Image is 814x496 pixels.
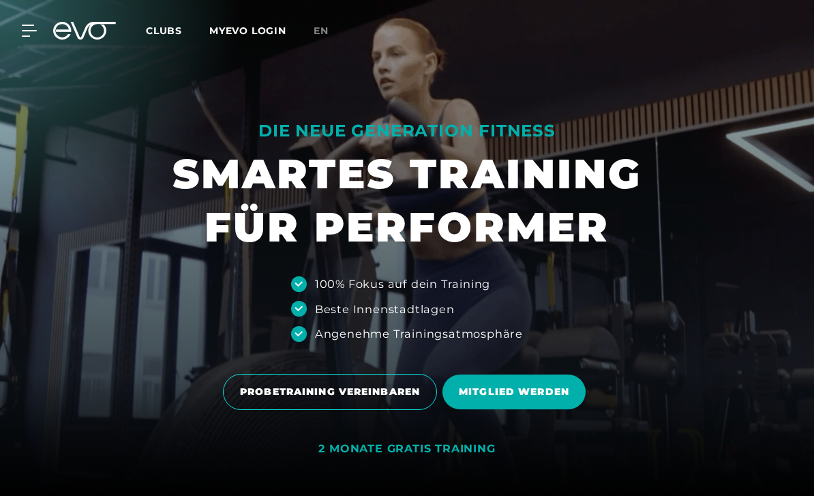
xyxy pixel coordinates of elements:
[223,364,442,420] a: PROBETRAINING VEREINBAREN
[318,442,495,456] div: 2 MONATE GRATIS TRAINING
[209,25,286,37] a: MYEVO LOGIN
[146,25,182,37] span: Clubs
[442,364,591,420] a: MITGLIED WERDEN
[315,276,490,292] div: 100% Fokus auf dein Training
[240,385,420,399] span: PROBETRAINING VEREINBAREN
[314,25,329,37] span: en
[315,301,455,317] div: Beste Innenstadtlagen
[172,147,642,254] h1: SMARTES TRAINING FÜR PERFORMER
[314,23,345,39] a: en
[315,325,523,342] div: Angenehme Trainingsatmosphäre
[146,24,209,37] a: Clubs
[459,385,569,399] span: MITGLIED WERDEN
[172,120,642,142] div: DIE NEUE GENERATION FITNESS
